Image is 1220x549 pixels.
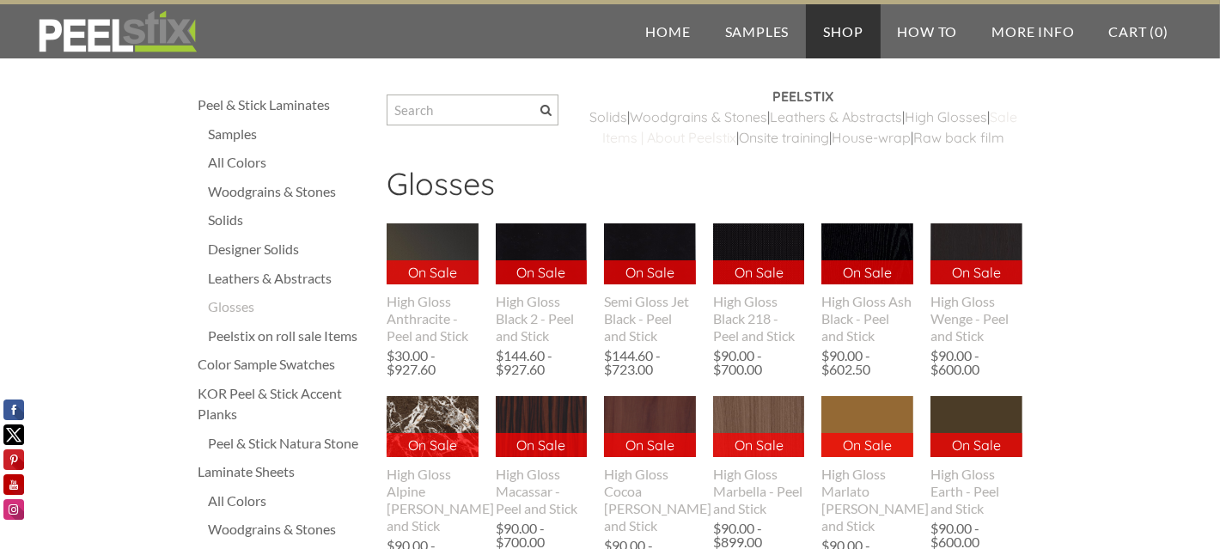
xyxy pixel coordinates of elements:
span: | [767,108,770,125]
a: Color Sample Swatches [198,354,369,375]
a: On Sale High Gloss Black 218 - Peel and Stick [713,223,805,344]
p: On Sale [821,260,913,284]
a: Leathers & Abstract [770,108,895,125]
img: s832171791223022656_p549_i1_w400.jpeg [604,223,696,284]
div: $90.00 - $700.00 [496,522,588,549]
p: On Sale [604,260,696,284]
a: Solids [208,210,369,230]
a: Raw back film [913,129,1004,146]
a: On Sale High Gloss Ash Black - Peel and Stick [821,223,913,344]
h2: Glosses [387,165,1022,215]
strong: PEELSTIX [773,88,834,105]
img: s832171791223022656_p498_i1_w400.jpeg [496,223,588,284]
p: On Sale [387,260,479,284]
a: s [895,108,902,125]
span: 0 [1155,23,1163,40]
div: High Gloss Wenge - Peel and Stick [930,293,1022,345]
p: On Sale [713,433,805,457]
img: s832171791223022656_p761_i2_w640.jpeg [604,396,696,457]
p: On Sale [604,433,696,457]
div: $90.00 - $600.00 [930,522,1022,549]
span: | [736,129,739,146]
a: Designer Solids [208,239,369,259]
a: House-wrap [832,129,911,146]
div: High Gloss Alpine [PERSON_NAME] and Stick [387,466,479,534]
img: s832171791223022656_p496_i2_w2048.jpeg [387,223,479,284]
a: On Sale High Gloss Marbella - Peel and Stick [713,396,805,516]
a: Glosses [208,296,369,317]
div: High Gloss Anthracite - Peel and Stick [387,293,479,345]
div: $90.00 - $602.50 [821,349,913,376]
a: Peel & Stick Natura Stone [208,433,369,454]
a: Onsite training [739,129,829,146]
a: Peel & Stick Laminates [198,95,369,115]
span: | [829,129,832,146]
a: Peelstix on roll sale Items [208,326,369,346]
p: On Sale [713,260,805,284]
a: All Colors [208,491,369,511]
span: | [987,108,990,125]
a: Samples [708,4,807,58]
div: Semi Gloss Jet Black - Peel and Stick [604,293,696,345]
a: More Info [974,4,1091,58]
div: High Gloss Marlato [PERSON_NAME] and Stick [821,466,913,534]
img: s832171791223022656_p501_i1_w400.jpeg [713,396,805,457]
a: High Glosses [905,108,987,125]
img: s832171791223022656_p661_i1_w307.jpeg [712,223,805,284]
div: High Gloss Black 218 - Peel and Stick [713,293,805,345]
a: How To [881,4,975,58]
a: s [760,108,767,125]
img: s832171791223022656_p640_i1_w307.jpeg [386,396,479,457]
a: On Sale High Gloss Wenge - Peel and Stick [930,223,1022,344]
img: s832171791223022656_p973_i1_w2048.jpeg [496,396,588,457]
div: Woodgrains & Stones [208,519,369,540]
a: Woodgrains & Stone [630,108,760,125]
img: s832171791223022656_p502_i1_w400.jpeg [930,223,1022,284]
div: High Gloss Earth - Peel and Stick [930,466,1022,517]
p: On Sale [930,260,1022,284]
a: On Sale High Gloss Earth - Peel and Stick [930,396,1022,516]
p: On Sale [930,433,1022,457]
div: High Gloss Ash Black - Peel and Stick [821,293,913,345]
div: High Gloss Macassar - Peel and Stick [496,466,588,517]
img: REFACE SUPPLIES [34,10,200,53]
div: $144.60 - $927.60 [496,349,588,376]
input: Search [387,95,558,125]
a: Shop [806,4,880,58]
span: | [902,108,905,125]
img: s832171791223022656_p963_i1_w2048.jpeg [821,396,913,457]
a: Woodgrains & Stones [208,181,369,202]
span: | [627,108,630,125]
a: Cart (0) [1092,4,1186,58]
span: | [911,129,913,146]
div: $90.00 - $600.00 [930,349,1022,376]
p: On Sale [821,433,913,457]
div: High Gloss Black 2 - Peel and Stick [496,293,588,345]
div: $144.60 - $723.00 [604,349,696,376]
a: ​Solids [589,108,627,125]
div: Samples [208,124,369,144]
a: On Sale High Gloss Cocoa [PERSON_NAME] and Stick [604,396,696,534]
a: KOR Peel & Stick Accent Planks [198,383,369,424]
div: $90.00 - $700.00 [713,349,805,376]
div: Leathers & Abstracts [208,268,369,289]
a: Laminate Sheets [198,461,369,482]
div: High Gloss Marbella - Peel and Stick [713,466,805,517]
div: High Gloss Cocoa [PERSON_NAME] and Stick [604,466,696,534]
a: All Colors [208,152,369,173]
p: On Sale [496,433,588,457]
span: Search [540,105,552,116]
a: On Sale Semi Gloss Jet Black - Peel and Stick [604,223,696,344]
a: On Sale High Gloss Alpine [PERSON_NAME] and Stick [387,396,479,534]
